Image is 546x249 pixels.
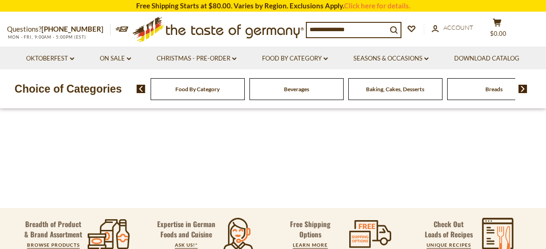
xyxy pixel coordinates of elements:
p: Expertise in German Foods and Cuisine [153,219,220,239]
p: Check Out Loads of Recipes [425,219,473,239]
a: UNIQUE RECIPES [427,242,471,248]
img: next arrow [518,85,527,93]
a: LEARN MORE [293,242,328,248]
img: previous arrow [137,85,145,93]
a: Food By Category [175,86,220,93]
span: MON - FRI, 9:00AM - 5:00PM (EST) [7,34,86,40]
span: $0.00 [490,30,506,37]
button: $0.00 [483,18,511,41]
a: Baking, Cakes, Desserts [366,86,424,93]
a: Beverages [284,86,309,93]
p: Questions? [7,23,111,35]
a: Click here for details. [344,1,410,10]
p: Breadth of Product & Brand Assortment [24,219,83,239]
a: [PHONE_NUMBER] [41,25,104,33]
a: Seasons & Occasions [353,54,429,64]
a: Breads [485,86,503,93]
a: Download Catalog [454,54,519,64]
a: Oktoberfest [26,54,74,64]
a: On Sale [100,54,131,64]
p: Free Shipping Options [280,219,341,239]
a: Account [432,23,473,33]
span: Account [443,24,473,31]
a: BROWSE PRODUCTS [27,242,80,248]
a: Food By Category [262,54,328,64]
a: Christmas - PRE-ORDER [157,54,236,64]
a: ASK US!* [175,242,198,248]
